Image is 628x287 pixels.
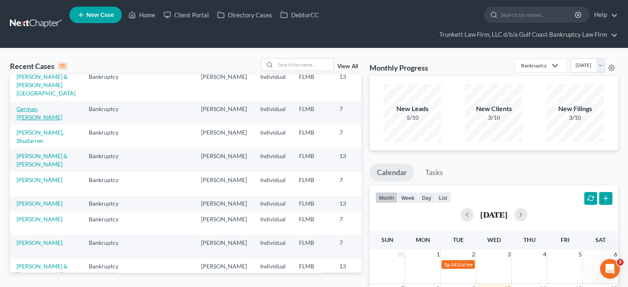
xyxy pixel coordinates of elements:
td: FLMB [292,69,333,101]
td: FLMB [292,149,333,172]
span: 1p [444,261,450,268]
td: [PERSON_NAME] [194,235,254,259]
td: [PERSON_NAME] [194,101,254,125]
td: Individual [254,101,292,125]
td: 7 [333,211,374,235]
button: list [435,192,451,203]
td: Individual [254,259,292,282]
div: New Filings [546,104,604,114]
a: Home [124,7,159,22]
td: 13 [333,69,374,101]
a: [PERSON_NAME] & [PERSON_NAME][GEOGRAPHIC_DATA] [17,73,76,97]
a: Trunkett Law Firm, LLC d/b/a Gulf Coast Bankruptcy Law Firm [435,27,618,42]
button: week [398,192,418,203]
div: New Leads [384,104,441,114]
span: Sat [595,236,605,243]
a: [PERSON_NAME] [17,176,62,183]
div: Recent Cases [10,61,67,71]
span: Thu [523,236,535,243]
a: [PERSON_NAME], Shudarren [17,129,64,144]
span: 31 [396,249,405,259]
button: month [375,192,398,203]
td: Individual [254,69,292,101]
a: [PERSON_NAME] [17,216,62,223]
td: [PERSON_NAME] [194,125,254,148]
a: Calendar [370,164,414,182]
span: 4 [542,249,547,259]
a: Help [590,7,618,22]
td: Individual [254,235,292,259]
td: Bankruptcy [82,69,134,101]
input: Search by name... [500,7,576,22]
td: Bankruptcy [82,149,134,172]
td: 7 [333,235,374,259]
a: [PERSON_NAME] & [PERSON_NAME] [17,263,68,278]
td: [PERSON_NAME] [194,211,254,235]
span: 3 [506,249,511,259]
span: Tue [453,236,464,243]
td: FLMB [292,172,333,196]
span: New Case [86,12,114,18]
td: [PERSON_NAME] [194,259,254,282]
td: FLMB [292,235,333,259]
td: FLMB [292,125,333,148]
td: Bankruptcy [82,235,134,259]
span: Fri [560,236,569,243]
td: [PERSON_NAME] [194,196,254,211]
a: Client Portal [159,7,213,22]
td: [PERSON_NAME] [194,69,254,101]
a: DebtorCC [276,7,323,22]
a: German, [PERSON_NAME] [17,105,62,121]
td: Bankruptcy [82,172,134,196]
div: 3/10 [465,114,523,122]
td: Individual [254,125,292,148]
td: 7 [333,125,374,148]
span: 5 [577,249,582,259]
td: 13 [333,259,374,282]
td: 13 [333,149,374,172]
td: 7 [333,172,374,196]
div: 15 [58,62,67,70]
input: Search by name... [276,59,334,71]
span: Mon [415,236,430,243]
td: Bankruptcy [82,196,134,211]
span: 1 [435,249,440,259]
td: Individual [254,149,292,172]
button: day [418,192,435,203]
span: Wed [487,236,500,243]
span: Sun [381,236,393,243]
h3: Monthly Progress [370,63,428,73]
a: Directory Cases [213,7,276,22]
span: 6 [613,249,618,259]
td: FLMB [292,211,333,235]
td: Bankruptcy [82,125,134,148]
td: FLMB [292,196,333,211]
a: View All [337,64,358,69]
a: [PERSON_NAME] [17,200,62,207]
td: FLMB [292,259,333,282]
td: [PERSON_NAME] [194,172,254,196]
td: Individual [254,172,292,196]
td: [PERSON_NAME] [194,149,254,172]
td: Bankruptcy [82,259,134,282]
td: FLMB [292,101,333,125]
td: Individual [254,211,292,235]
td: Bankruptcy [82,211,134,235]
td: Bankruptcy [82,101,134,125]
div: 3/10 [546,114,604,122]
a: Tasks [418,164,450,182]
span: 341(a) meeting for [PERSON_NAME] & [PERSON_NAME] [450,261,574,268]
td: 13 [333,196,374,211]
td: Individual [254,196,292,211]
div: Bankruptcy [521,62,547,69]
div: New Clients [465,104,523,114]
td: 7 [333,101,374,125]
iframe: Intercom live chat [600,259,620,279]
span: 3 [617,259,623,266]
a: [PERSON_NAME] [17,239,62,246]
h2: [DATE] [480,210,507,219]
span: 2 [471,249,476,259]
div: 5/10 [384,114,441,122]
a: [PERSON_NAME] & [PERSON_NAME] [17,152,68,168]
